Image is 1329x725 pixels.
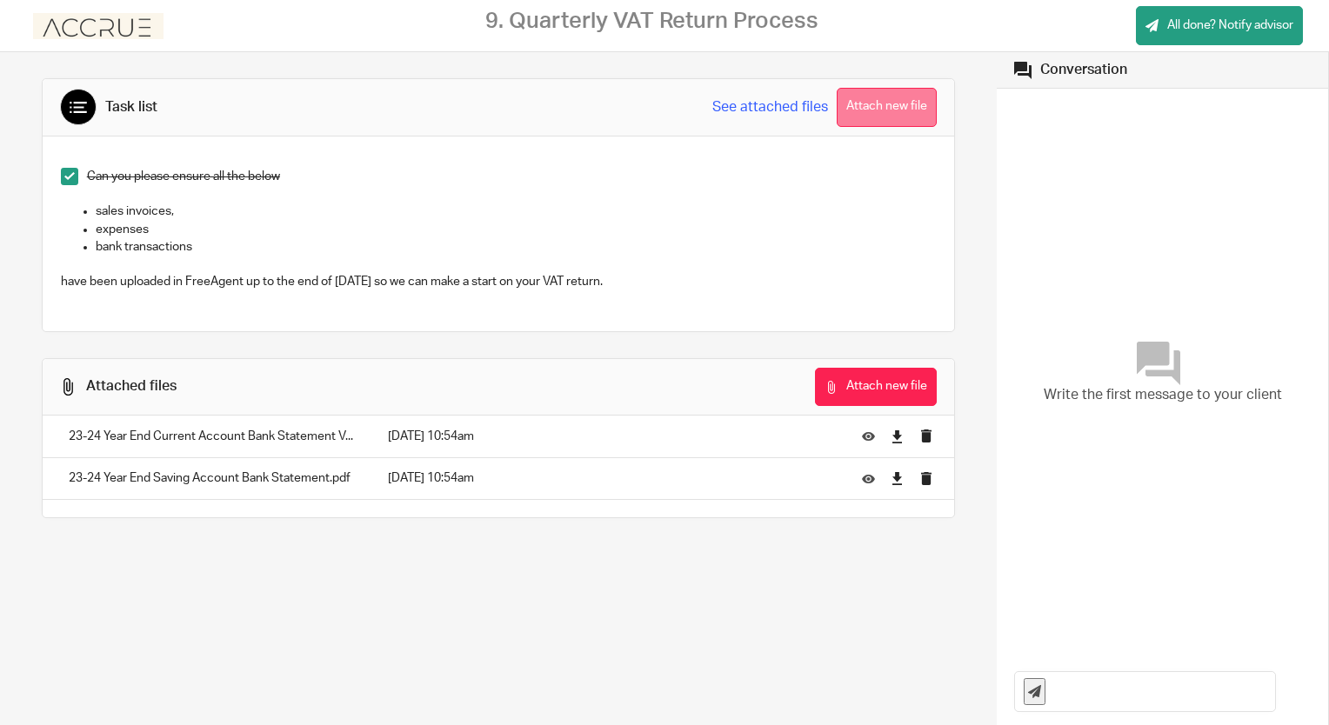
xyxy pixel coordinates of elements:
span: All done? Notify advisor [1167,17,1293,34]
p: [DATE] 10:54am [388,469,837,487]
img: Accrue%20logo.png [33,13,164,39]
p: [DATE] 10:54am [388,428,837,445]
p: Can you please ensure all the below [87,168,937,185]
a: All done? Notify advisor [1136,6,1303,45]
p: expenses [96,221,937,238]
a: Download [891,469,904,487]
p: bank transactions [96,238,937,256]
p: 23-24 Year End Saving Account Bank Statement.pdf [69,469,353,487]
div: Attached files [86,377,177,396]
p: sales invoices, [96,203,937,220]
span: Write the first message to your client [1044,385,1282,405]
button: Attach new file [837,88,937,127]
a: Download [891,428,904,445]
div: Task list [105,98,157,116]
button: Attach new file [815,368,937,407]
div: Conversation [1040,61,1127,79]
a: See attached files [712,97,828,117]
p: 23-24 Year End Current Account Bank Statement V... [69,428,353,445]
p: have been uploaded in FreeAgent up to the end of [DATE] so we can make a start on your VAT return. [61,273,937,290]
h2: 9. Quarterly VAT Return Process [485,8,818,35]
